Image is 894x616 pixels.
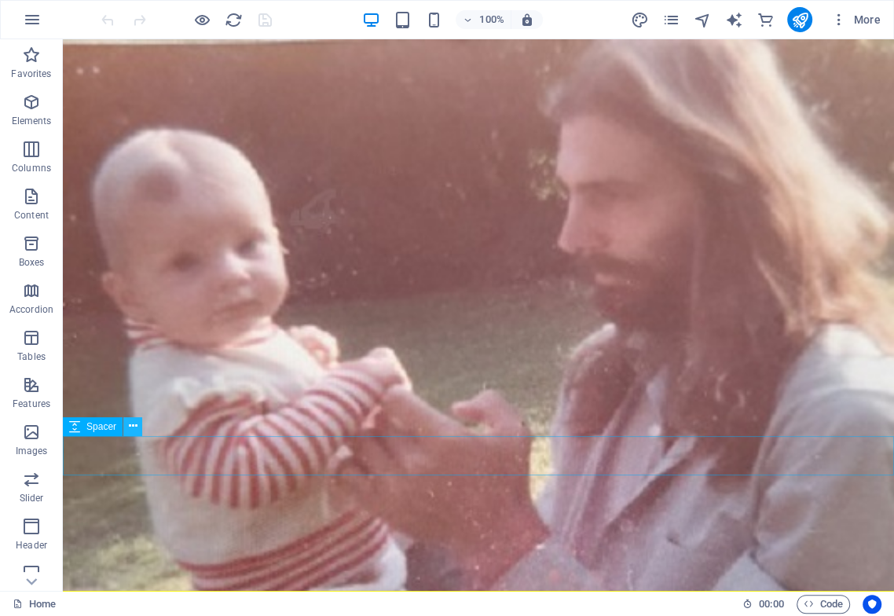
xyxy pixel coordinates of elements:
p: Elements [12,115,52,127]
button: Usercentrics [863,595,881,614]
h6: Session time [742,595,784,614]
button: commerce [756,10,775,29]
span: Code [804,595,843,614]
i: Navigator [693,11,711,29]
p: Tables [17,350,46,363]
p: Boxes [19,256,45,269]
span: More [831,12,881,27]
i: On resize automatically adjust zoom level to fit chosen device. [520,13,534,27]
i: Pages (Ctrl+Alt+S) [661,11,680,29]
i: Commerce [756,11,774,29]
button: More [825,7,887,32]
i: Publish [790,11,808,29]
span: 00 00 [759,595,783,614]
i: Reload page [225,11,243,29]
span: Spacer [86,422,116,431]
a: Click to cancel selection. Double-click to open Pages [13,595,56,614]
p: Features [13,398,50,410]
button: publish [787,7,812,32]
h6: 100% [479,10,504,29]
span: : [770,598,772,610]
button: Code [797,595,850,614]
p: Columns [12,162,51,174]
button: design [630,10,649,29]
p: Images [16,445,48,457]
button: pages [661,10,680,29]
i: Design (Ctrl+Alt+Y) [630,11,648,29]
button: Click here to leave preview mode and continue editing [192,10,211,29]
p: Header [16,539,47,552]
p: Favorites [11,68,51,80]
button: text_generator [724,10,743,29]
p: Content [14,209,49,222]
button: 100% [456,10,511,29]
button: navigator [693,10,712,29]
p: Accordion [9,303,53,316]
button: reload [224,10,243,29]
p: Slider [20,492,44,504]
i: AI Writer [724,11,742,29]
